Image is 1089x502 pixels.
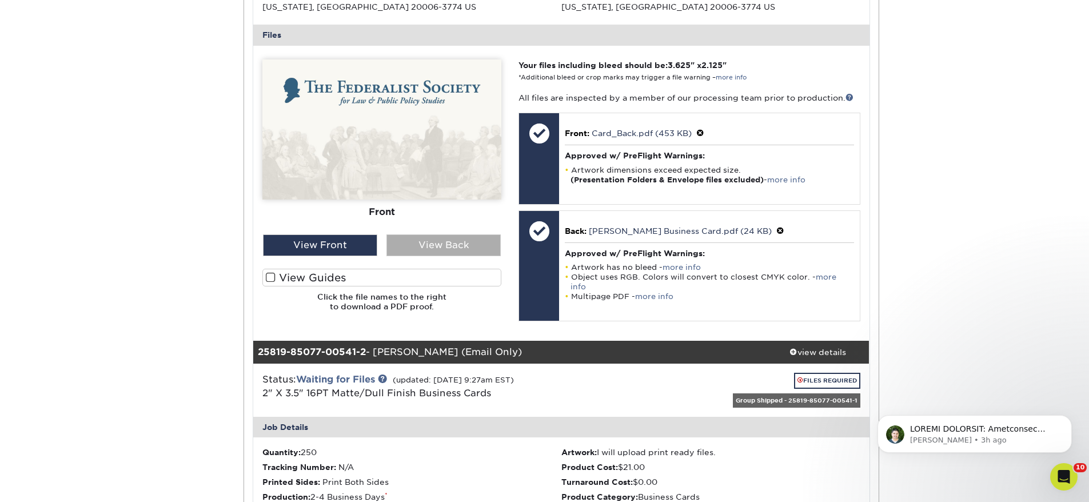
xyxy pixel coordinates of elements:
[262,463,336,472] strong: Tracking Number:
[254,373,664,405] div: Status:
[767,176,805,184] a: more info
[565,292,853,301] li: Multipage PDF -
[263,234,377,256] div: View Front
[262,448,301,457] strong: Quantity:
[393,376,514,384] small: (updated: [DATE] 9:27am EST)
[262,477,320,487] strong: Printed Sides:
[561,448,597,457] strong: Artwork:
[733,393,860,408] div: Group Shipped - 25819-85077-00541-1
[1074,463,1087,472] span: 10
[668,61,691,70] span: 3.625
[571,176,764,184] strong: (Presentation Folders & Envelope files excluded)
[253,417,869,437] div: Job Details
[386,234,501,256] div: View Back
[571,273,836,291] a: more info
[561,477,633,487] strong: Turnaround Cost:
[701,61,723,70] span: 2.125
[322,477,389,487] span: Print Both Sides
[860,391,1089,471] iframe: Intercom notifications message
[794,373,860,388] a: FILES REQUIRED
[3,467,97,498] iframe: Google Customer Reviews
[561,447,860,458] li: I will upload print ready files.
[565,262,853,272] li: Artwork has no bleed -
[518,74,747,81] small: *Additional bleed or crop marks may trigger a file warning –
[561,461,860,473] li: $21.00
[767,341,869,364] a: view details
[262,388,491,399] a: 2" X 3.5" 16PT Matte/Dull Finish Business Cards
[565,249,853,258] h4: Approved w/ PreFlight Warnings:
[253,341,767,364] div: - [PERSON_NAME] (Email Only)
[663,263,701,272] a: more info
[592,129,692,138] a: Card_Back.pdf (453 KB)
[767,346,869,358] div: view details
[1050,463,1078,491] iframe: Intercom live chat
[589,226,772,236] a: [PERSON_NAME] Business Card.pdf (24 KB)
[635,292,673,301] a: more info
[561,476,860,488] li: $0.00
[296,374,375,385] a: Waiting for Files
[565,165,853,185] li: Artwork dimensions exceed expected size. -
[565,129,589,138] span: Front:
[253,25,869,45] div: Files
[262,447,561,458] li: 250
[561,492,638,501] strong: Product Category:
[338,463,354,472] span: N/A
[258,346,366,357] strong: 25819-85077-00541-2
[518,92,860,103] p: All files are inspected by a member of our processing team prior to production.
[262,292,501,320] h6: Click the file names to the right to download a PDF proof.
[565,226,587,236] span: Back:
[565,151,853,160] h4: Approved w/ PreFlight Warnings:
[262,492,310,501] strong: Production:
[262,269,501,286] label: View Guides
[518,61,727,70] strong: Your files including bleed should be: " x "
[561,463,618,472] strong: Product Cost:
[262,199,501,224] div: Front
[565,272,853,292] li: Object uses RGB. Colors will convert to closest CMYK color. -
[716,74,747,81] a: more info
